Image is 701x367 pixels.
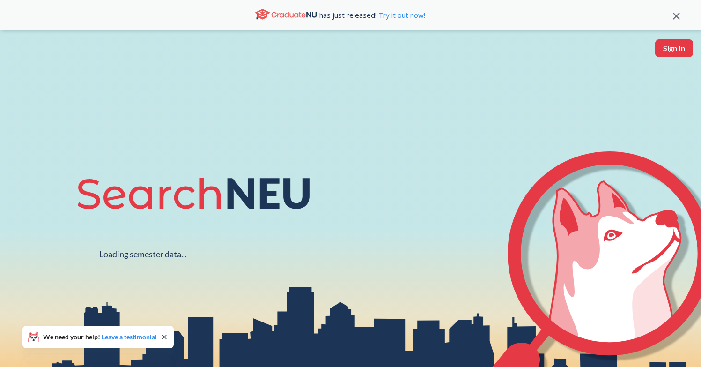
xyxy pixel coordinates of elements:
[319,10,425,20] span: has just released!
[43,334,157,340] span: We need your help!
[99,249,187,260] div: Loading semester data...
[376,10,425,20] a: Try it out now!
[9,39,31,68] img: sandbox logo
[102,333,157,341] a: Leave a testimonial
[655,39,693,57] button: Sign In
[9,39,31,71] a: sandbox logo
